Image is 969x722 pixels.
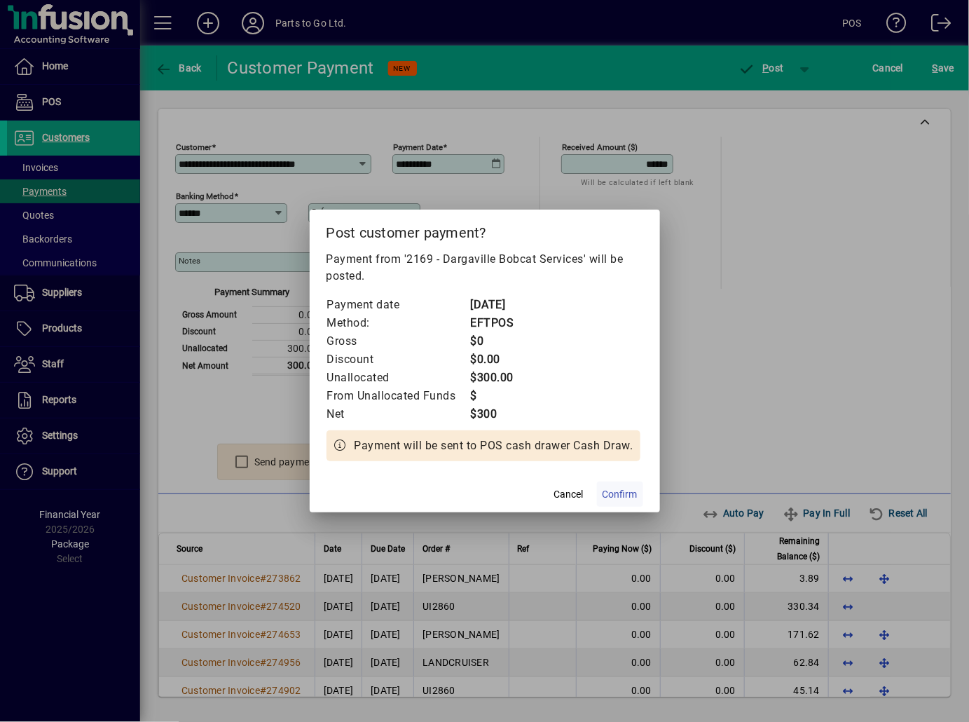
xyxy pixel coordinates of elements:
span: Payment will be sent to POS cash drawer Cash Draw. [355,437,633,454]
td: Discount [327,350,470,369]
h2: Post customer payment? [310,210,660,250]
td: $ [470,387,526,405]
td: Method: [327,314,470,332]
td: EFTPOS [470,314,526,332]
td: Unallocated [327,369,470,387]
td: $0 [470,332,526,350]
td: From Unallocated Funds [327,387,470,405]
p: Payment from '2169 - Dargaville Bobcat Services' will be posted. [327,251,643,285]
td: Gross [327,332,470,350]
td: Net [327,405,470,423]
td: $300 [470,405,526,423]
td: $300.00 [470,369,526,387]
button: Cancel [547,482,591,507]
td: $0.00 [470,350,526,369]
td: [DATE] [470,296,526,314]
td: Payment date [327,296,470,314]
button: Confirm [597,482,643,507]
span: Cancel [554,487,584,502]
span: Confirm [603,487,638,502]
